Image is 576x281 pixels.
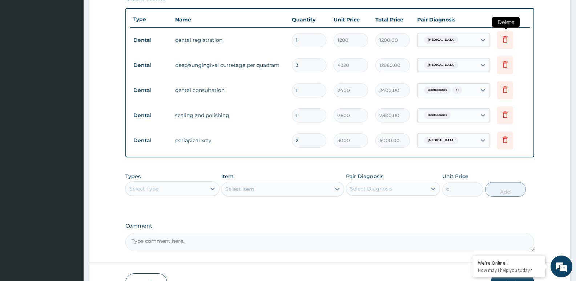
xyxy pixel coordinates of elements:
th: Unit Price [330,12,372,27]
span: [MEDICAL_DATA] [424,36,458,44]
textarea: Type your message and hit 'Enter' [4,198,138,224]
label: Unit Price [442,173,468,180]
td: dental consultation [172,83,288,97]
label: Types [125,173,141,180]
label: Pair Diagnosis [346,173,383,180]
td: Dental [130,134,172,147]
td: deep/sungingival curretage per quadrant [172,58,288,72]
th: Actions [494,12,530,27]
span: We're online! [42,92,100,165]
div: Select Type [129,185,158,192]
span: [MEDICAL_DATA] [424,137,458,144]
td: Dental [130,109,172,122]
td: scaling and polishing [172,108,288,123]
label: Comment [125,223,534,229]
td: periapical xray [172,133,288,148]
div: Select Diagnosis [350,185,392,192]
button: Add [485,182,526,197]
span: [MEDICAL_DATA] [424,61,458,69]
span: Dental caries [424,112,451,119]
th: Type [130,13,172,26]
td: Dental [130,84,172,97]
img: d_794563401_company_1708531726252_794563401 [13,36,29,55]
div: We're Online! [478,260,540,266]
th: Quantity [288,12,330,27]
span: + 1 [452,87,462,94]
td: Dental [130,59,172,72]
th: Total Price [372,12,414,27]
div: Minimize live chat window [119,4,137,21]
td: dental registration [172,33,288,47]
p: How may I help you today? [478,267,540,273]
td: Dental [130,33,172,47]
div: Chat with us now [38,41,122,50]
span: Delete [492,17,520,28]
label: Item [221,173,234,180]
span: Dental caries [424,87,451,94]
th: Name [172,12,288,27]
th: Pair Diagnosis [414,12,494,27]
